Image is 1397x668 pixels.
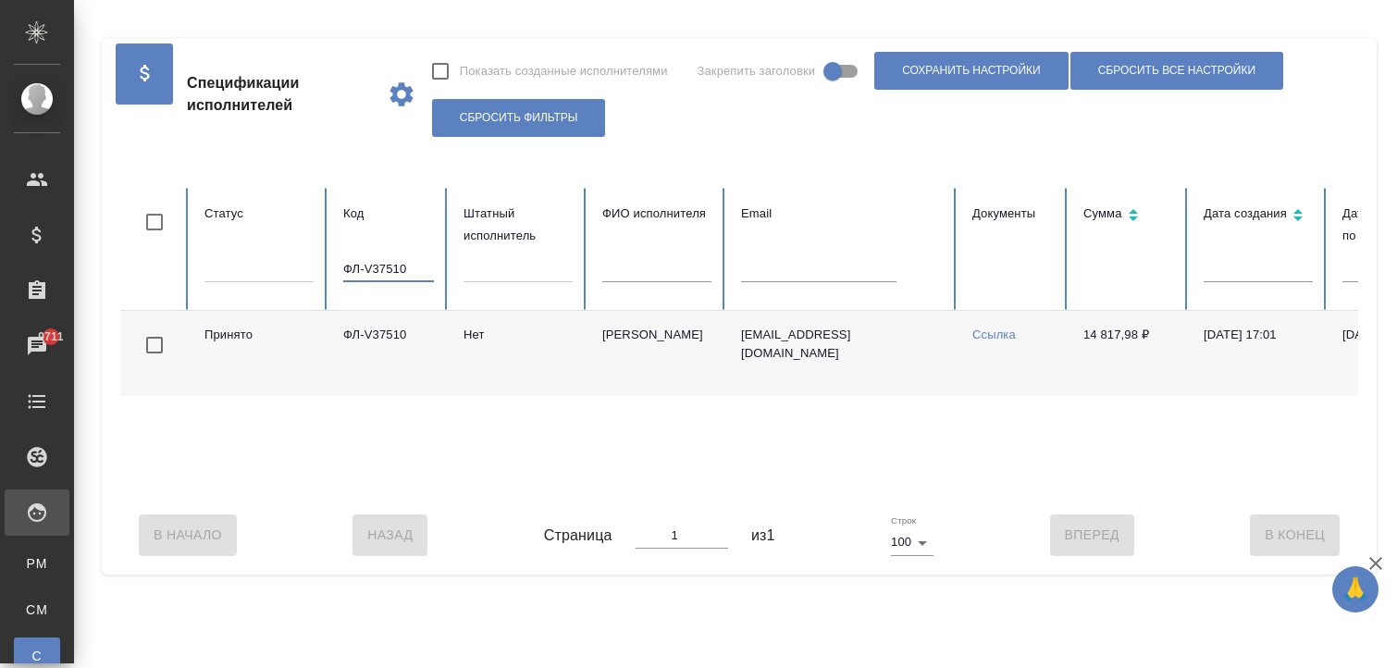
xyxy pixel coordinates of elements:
span: Страница [544,525,612,547]
td: ФЛ-V37510 [328,311,449,396]
a: Ссылка [972,328,1016,341]
div: Штатный исполнитель [464,203,573,247]
td: [DATE] 17:01 [1189,311,1328,396]
div: 100 [891,529,933,555]
button: Сохранить настройки [874,52,1069,90]
span: из 1 [751,525,775,547]
span: Спецификации исполнителей [187,72,372,117]
span: Закрепить заголовки [698,62,816,80]
button: Сбросить все настройки [1070,52,1283,90]
button: Сбросить фильтры [432,99,606,137]
span: 9711 [27,328,74,346]
span: 🙏 [1340,570,1371,609]
span: Toggle Row Selected [135,326,174,365]
div: Сортировка [1083,203,1174,229]
a: 9711 [5,323,69,369]
span: Сбросить все настройки [1098,63,1255,79]
div: Код [343,203,434,225]
span: PM [23,554,51,573]
td: Принято [190,311,328,396]
td: 14 817,98 ₽ [1069,311,1189,396]
td: [PERSON_NAME] [587,311,726,396]
div: ФИО исполнителя [602,203,711,225]
td: [EMAIL_ADDRESS][DOMAIN_NAME] [726,311,958,396]
button: 🙏 [1332,566,1378,612]
span: С [23,647,51,665]
td: Нет [449,311,587,396]
div: Документы [972,203,1054,225]
div: Статус [204,203,314,225]
label: Строк [891,516,916,526]
a: PM [14,545,60,582]
span: CM [23,600,51,619]
span: Сбросить фильтры [460,110,578,126]
span: Показать созданные исполнителями [460,62,668,80]
span: Сохранить настройки [902,63,1041,79]
div: Сортировка [1204,203,1313,229]
div: Email [741,203,943,225]
a: CM [14,591,60,628]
